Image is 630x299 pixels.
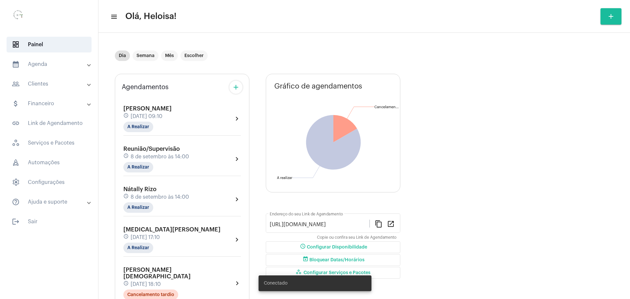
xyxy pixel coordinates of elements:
mat-icon: schedule [123,234,129,241]
img: 0d939d3e-dcd2-0964-4adc-7f8e0d1a206f.png [5,3,31,30]
button: Bloquear Datas/Horários [266,254,400,266]
mat-chip: Mês [161,50,178,61]
mat-icon: sidenav icon [12,80,20,88]
span: Painel [7,37,92,52]
mat-chip: A Realizar [123,202,153,213]
mat-hint: Copie ou confira seu Link de Agendamento [317,235,396,240]
mat-icon: sidenav icon [12,100,20,108]
mat-icon: content_copy [375,220,383,228]
mat-chip: Escolher [180,50,208,61]
span: Sair [7,214,92,229]
mat-icon: sidenav icon [12,119,20,127]
mat-icon: sidenav icon [12,218,20,226]
span: Serviços e Pacotes [7,135,92,151]
span: Conectado [264,280,287,287]
mat-panel-title: Ajuda e suporte [12,198,88,206]
span: Automações [7,155,92,170]
mat-icon: chevron_right [233,115,241,123]
mat-icon: schedule [123,281,129,288]
span: [PERSON_NAME] [123,106,172,111]
mat-panel-title: Financeiro [12,100,88,108]
mat-icon: schedule [123,153,129,160]
span: sidenav icon [12,159,20,167]
mat-icon: schedule [123,193,129,201]
span: 8 de setembro às 14:00 [131,194,189,200]
mat-icon: sidenav icon [12,60,20,68]
span: sidenav icon [12,178,20,186]
button: Configurar Disponibilidade [266,241,400,253]
mat-icon: sidenav icon [110,13,117,21]
span: Agendamentos [122,84,169,91]
mat-icon: chevron_right [233,195,241,203]
span: 8 de setembro às 14:00 [131,154,189,160]
mat-panel-title: Agenda [12,60,88,68]
span: Olá, Heloisa! [125,11,177,22]
span: sidenav icon [12,139,20,147]
span: Configurações [7,174,92,190]
span: Configurar Disponibilidade [299,245,367,249]
span: Bloquear Datas/Horários [302,258,365,262]
mat-expansion-panel-header: sidenav iconFinanceiro [4,96,98,111]
input: Link [270,222,369,228]
mat-icon: open_in_new [387,220,395,228]
span: Nátally Rizo [123,186,157,192]
span: Link de Agendamento [7,115,92,131]
mat-icon: chevron_right [233,236,241,244]
span: [DATE] 09:10 [131,113,162,119]
mat-icon: add [232,83,240,91]
span: [DATE] 17:10 [131,234,160,240]
mat-chip: Semana [133,50,158,61]
span: sidenav icon [12,41,20,49]
text: A realizar [277,176,292,180]
mat-icon: add [607,12,615,20]
button: Configurar Serviços e Pacotes [266,267,400,279]
mat-icon: schedule [123,113,129,120]
span: Gráfico de agendamentos [274,82,362,90]
mat-icon: schedule [299,243,307,251]
mat-chip: A Realizar [123,243,153,253]
mat-icon: event_busy [302,256,309,264]
mat-chip: A Realizar [123,162,153,172]
text: Cancelamen... [374,105,399,109]
mat-panel-title: Clientes [12,80,88,88]
span: [DATE] 18:10 [131,281,161,287]
span: [MEDICAL_DATA][PERSON_NAME] [123,227,220,232]
span: Reunião/Supervisão [123,146,180,152]
mat-icon: chevron_right [233,155,241,163]
mat-icon: chevron_right [233,279,241,287]
mat-chip: A Realizar [123,122,153,132]
mat-expansion-panel-header: sidenav iconClientes [4,76,98,92]
mat-expansion-panel-header: sidenav iconAgenda [4,56,98,72]
mat-icon: sidenav icon [12,198,20,206]
span: [PERSON_NAME][DEMOGRAPHIC_DATA] [123,267,191,279]
mat-chip: Dia [115,50,130,61]
mat-expansion-panel-header: sidenav iconAjuda e suporte [4,194,98,210]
